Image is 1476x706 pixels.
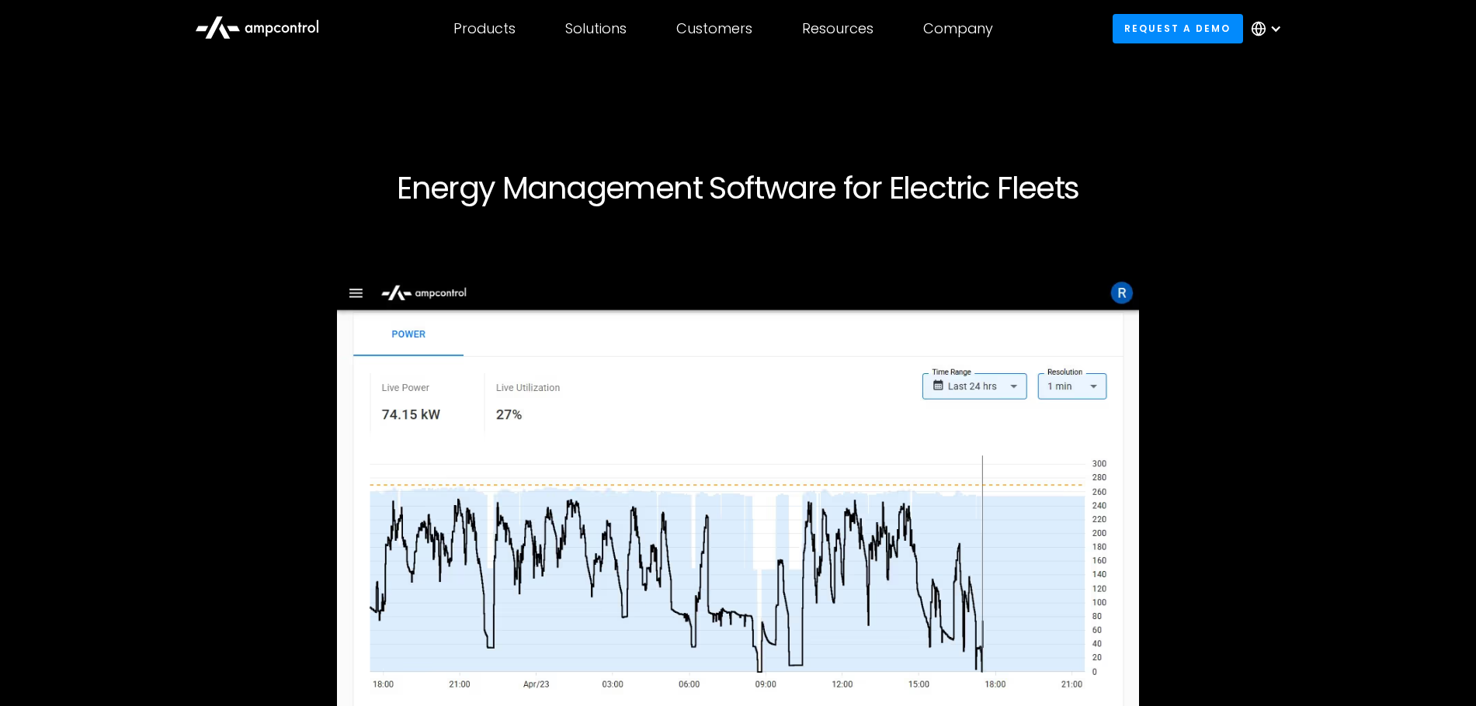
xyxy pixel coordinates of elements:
[1113,14,1243,43] a: Request a demo
[266,169,1210,206] h1: Energy Management Software for Electric Fleets
[453,20,516,37] div: Products
[565,20,627,37] div: Solutions
[676,20,752,37] div: Customers
[802,20,873,37] div: Resources
[923,20,993,37] div: Company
